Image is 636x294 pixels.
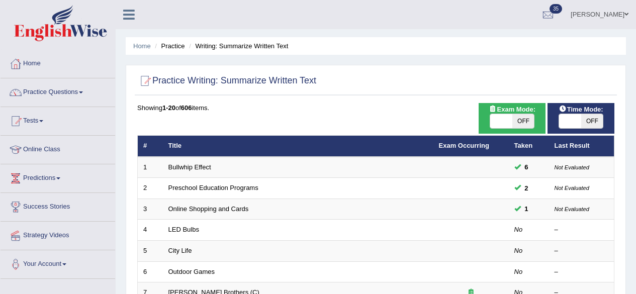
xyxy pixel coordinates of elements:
[439,142,489,149] a: Exam Occurring
[514,247,523,254] em: No
[168,163,211,171] a: Bullwhip Effect
[555,164,589,170] small: Not Evaluated
[479,103,546,134] div: Show exams occurring in exams
[138,220,163,241] td: 4
[550,4,562,14] span: 35
[168,226,199,233] a: LED Bulbs
[163,136,433,157] th: Title
[555,246,609,256] div: –
[555,206,589,212] small: Not Evaluated
[168,205,249,213] a: Online Shopping and Cards
[181,104,192,112] b: 606
[1,193,115,218] a: Success Stories
[555,104,607,115] span: Time Mode:
[168,268,215,275] a: Outdoor Games
[521,183,532,193] span: You can still take this question
[168,247,192,254] a: City Life
[555,267,609,277] div: –
[168,184,258,191] a: Preschool Education Programs
[512,114,534,128] span: OFF
[521,162,532,172] span: You can still take this question
[549,136,614,157] th: Last Result
[162,104,175,112] b: 1-20
[133,42,151,50] a: Home
[521,204,532,214] span: You can still take this question
[1,50,115,75] a: Home
[555,225,609,235] div: –
[137,103,614,113] div: Showing of items.
[1,250,115,275] a: Your Account
[1,136,115,161] a: Online Class
[514,226,523,233] em: No
[1,164,115,189] a: Predictions
[138,178,163,199] td: 2
[138,136,163,157] th: #
[485,104,539,115] span: Exam Mode:
[137,73,316,88] h2: Practice Writing: Summarize Written Text
[138,261,163,282] td: 6
[138,241,163,262] td: 5
[1,78,115,104] a: Practice Questions
[187,41,288,51] li: Writing: Summarize Written Text
[138,199,163,220] td: 3
[152,41,185,51] li: Practice
[555,185,589,191] small: Not Evaluated
[1,107,115,132] a: Tests
[581,114,603,128] span: OFF
[509,136,549,157] th: Taken
[514,268,523,275] em: No
[1,222,115,247] a: Strategy Videos
[138,157,163,178] td: 1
